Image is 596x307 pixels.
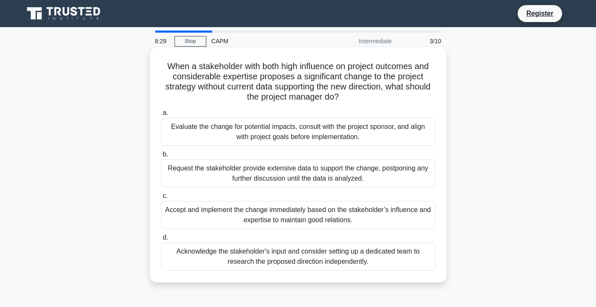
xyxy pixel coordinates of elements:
[323,33,397,50] div: Intermediate
[397,33,446,50] div: 3/10
[160,61,436,103] h5: When a stakeholder with both high influence on project outcomes and considerable expertise propos...
[163,151,168,158] span: b.
[163,192,168,199] span: c.
[150,33,175,50] div: 8:29
[161,118,435,146] div: Evaluate the change for potential impacts, consult with the project sponsor, and align with proje...
[161,201,435,229] div: Accept and implement the change immediately based on the stakeholder’s influence and expertise to...
[521,8,558,19] a: Register
[175,36,206,47] a: Stop
[206,33,323,50] div: CAPM
[161,243,435,271] div: Acknowledge the stakeholder's input and consider setting up a dedicated team to research the prop...
[163,109,168,116] span: a.
[163,234,168,241] span: d.
[161,159,435,187] div: Request the stakeholder provide extensive data to support the change, postponing any further disc...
